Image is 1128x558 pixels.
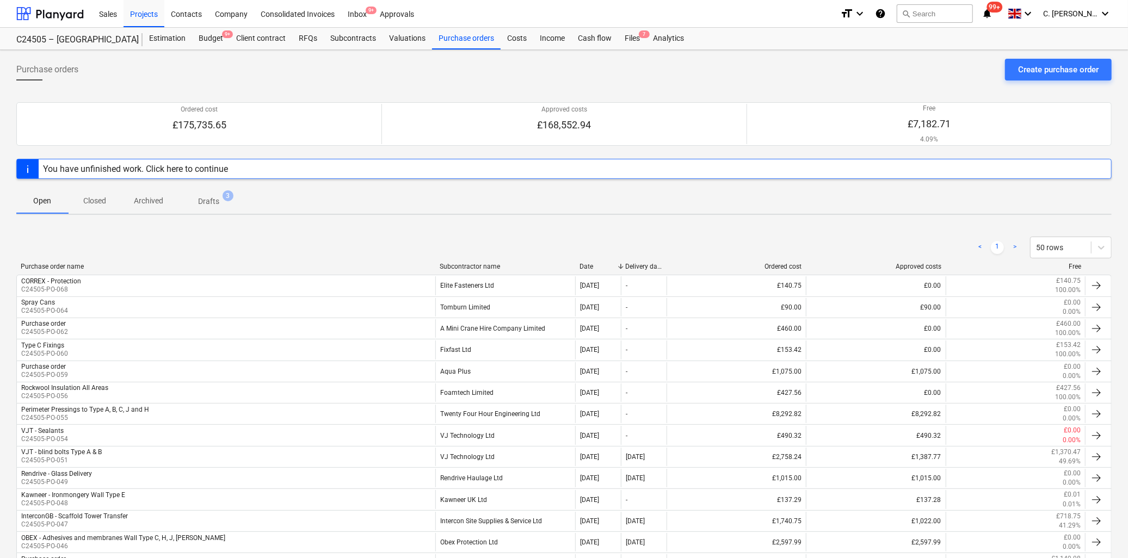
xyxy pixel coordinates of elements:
[435,319,575,338] div: A Mini Crane Hire Company Limited
[853,7,866,20] i: keyboard_arrow_down
[1063,542,1081,551] p: 0.00%
[626,410,627,418] div: -
[580,410,599,418] div: [DATE]
[667,490,806,509] div: £137.29
[533,28,571,49] a: Income
[21,413,149,423] p: C24505-PO-055
[1059,521,1081,530] p: 41.29%
[21,470,92,478] div: Rendrive - Glass Delivery
[1043,9,1098,18] span: C. [PERSON_NAME]
[580,474,599,482] div: [DATE]
[667,426,806,444] div: £490.32
[134,195,163,207] p: Archived
[21,370,68,380] p: C24505-PO-059
[21,406,149,413] div: Perimeter Pressings to Type A, B, C, J and H
[366,7,377,14] span: 9+
[1056,383,1081,393] p: £427.56
[29,195,56,207] p: Open
[21,277,81,285] div: CORREX - Protection
[806,383,945,402] div: £0.00
[21,491,125,499] div: Kawneer - Ironmongery Wall Type E
[667,319,806,338] div: £460.00
[626,282,627,289] div: -
[172,105,226,114] p: Ordered cost
[82,195,108,207] p: Closed
[1021,7,1034,20] i: keyboard_arrow_down
[580,496,599,504] div: [DATE]
[1064,533,1081,542] p: £0.00
[897,4,973,23] button: Search
[501,28,533,49] div: Costs
[21,512,128,520] div: InterconGB - Scaffold Tower Transfer
[667,405,806,423] div: £8,292.82
[626,496,627,504] div: -
[21,534,225,542] div: OBEX - Adhesives and membranes Wall Type C, H, J, [PERSON_NAME]
[16,63,78,76] span: Purchase orders
[806,490,945,509] div: £137.28
[667,340,806,359] div: £153.42
[667,448,806,466] div: £2,758.24
[21,456,102,465] p: C24505-PO-051
[982,7,993,20] i: notifications
[1063,414,1081,423] p: 0.00%
[21,342,64,349] div: Type C Fixings
[1051,448,1081,457] p: £1,370.47
[626,303,627,311] div: -
[1056,512,1081,521] p: £718.75
[580,453,599,461] div: [DATE]
[991,241,1004,254] a: Page 1 is your current page
[580,346,599,354] div: [DATE]
[1056,276,1081,286] p: £140.75
[626,517,645,525] div: [DATE]
[626,432,627,439] div: -
[1063,478,1081,487] p: 0.00%
[537,119,591,132] p: £168,552.94
[21,263,431,270] div: Purchase order name
[1055,350,1081,359] p: 100.00%
[811,263,942,270] div: Approved costs
[646,28,691,49] div: Analytics
[667,469,806,487] div: £1,015.00
[580,325,599,332] div: [DATE]
[580,432,599,439] div: [DATE]
[21,435,68,444] p: C24505-PO-054
[223,190,233,201] span: 3
[21,478,92,487] p: C24505-PO-049
[172,119,226,132] p: £175,735.65
[192,28,230,49] a: Budget9+
[16,34,130,46] div: C24505 – [GEOGRAPHIC_DATA]
[143,28,192,49] a: Estimation
[571,28,618,49] a: Cash flow
[537,105,591,114] p: Approved costs
[806,276,945,295] div: £0.00
[435,405,575,423] div: Twenty Four Hour Engineering Ltd
[1055,328,1081,338] p: 100.00%
[440,263,571,270] div: Subcontractor name
[435,469,575,487] div: Rendrive Haulage Ltd
[383,28,432,49] a: Valuations
[626,389,627,396] div: -
[1063,500,1081,509] p: 0.01%
[230,28,292,49] a: Client contract
[806,340,945,359] div: £0.00
[1018,63,1099,77] div: Create purchase order
[21,520,128,529] p: C24505-PO-047
[667,383,806,402] div: £427.56
[222,30,233,38] span: 9+
[580,303,599,311] div: [DATE]
[840,7,853,20] i: format_size
[21,499,125,508] p: C24505-PO-048
[1064,298,1081,307] p: £0.00
[908,104,951,113] p: Free
[626,346,627,354] div: -
[1063,436,1081,445] p: 0.00%
[1055,286,1081,295] p: 100.00%
[1063,371,1081,381] p: 0.00%
[432,28,501,49] a: Purchase orders
[667,298,806,317] div: £90.00
[626,368,627,375] div: -
[1064,426,1081,435] p: £0.00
